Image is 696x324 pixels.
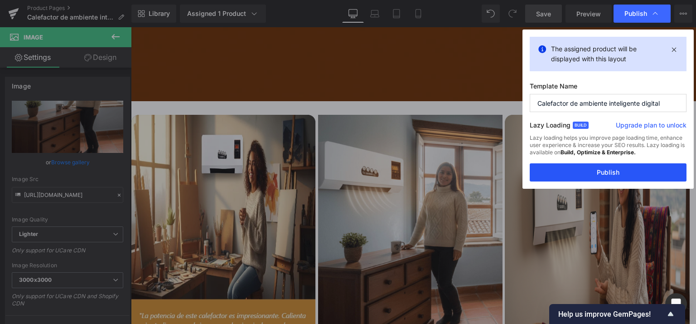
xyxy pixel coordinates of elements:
div: Open Intercom Messenger [665,293,687,315]
div: Lazy loading helps you improve page loading time, enhance user experience & increase your SEO res... [530,134,686,163]
label: Lazy Loading [530,119,570,134]
strong: Build, Optimize & Enterprise. [561,149,636,156]
span: Help us improve GemPages! [558,310,665,319]
span: Build [573,122,589,129]
a: Upgrade plan to unlock [616,121,686,133]
button: Publish [530,163,686,182]
button: Show survey - Help us improve GemPages! [558,309,676,319]
p: The assigned product will be displayed with this layout [551,44,665,64]
label: Template Name [530,82,686,94]
span: Publish [624,10,647,18]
